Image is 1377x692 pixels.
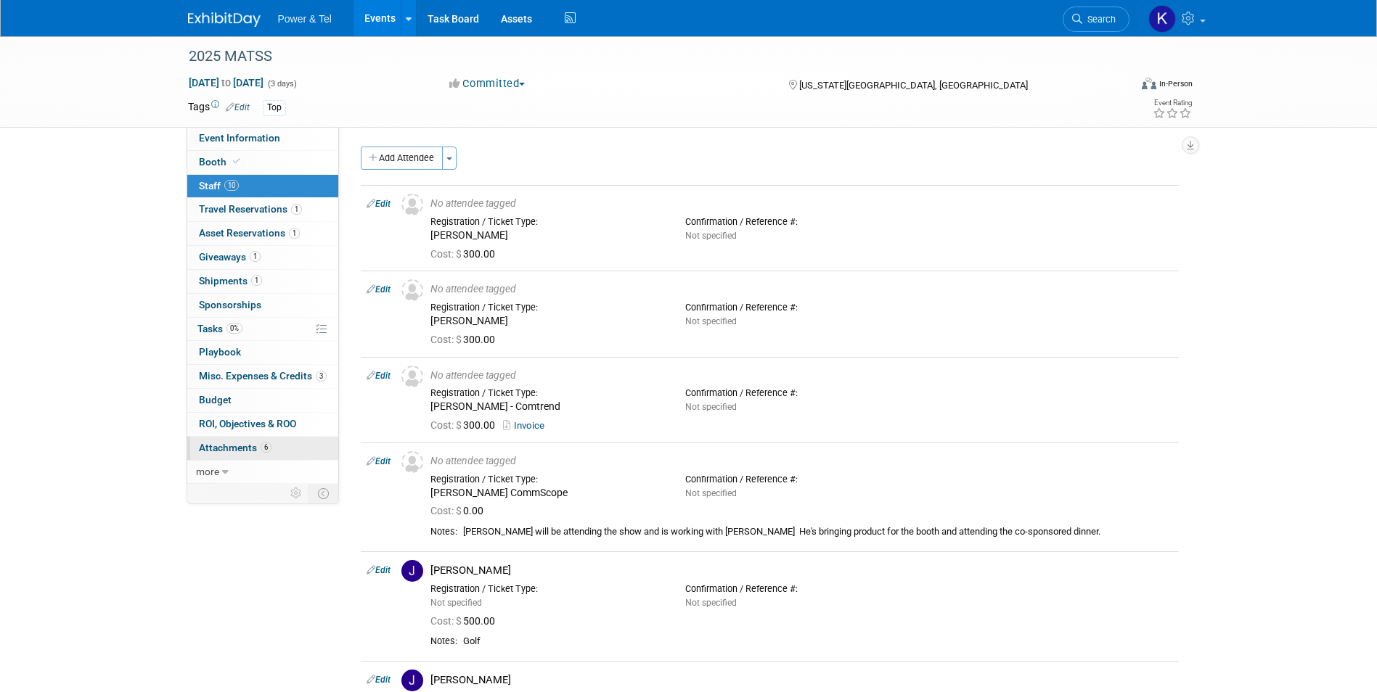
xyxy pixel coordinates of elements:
[430,283,1173,296] div: No attendee tagged
[199,442,271,453] span: Attachments
[199,275,262,287] span: Shipments
[289,228,300,239] span: 1
[444,76,531,91] button: Committed
[199,299,261,310] span: Sponsorships
[187,365,338,388] a: Misc. Expenses & Credits3
[187,294,338,317] a: Sponsorships
[401,366,423,387] img: Unassigned-User-Icon.png
[430,564,1173,577] div: [PERSON_NAME]
[430,487,663,500] div: [PERSON_NAME] CommScope
[187,151,338,174] a: Booth
[188,12,261,27] img: ExhibitDay
[367,565,391,575] a: Edit
[233,157,240,165] i: Booth reservation complete
[1063,7,1129,32] a: Search
[367,456,391,466] a: Edit
[367,284,391,294] a: Edit
[199,370,327,382] span: Misc. Expenses & Credits
[199,346,241,358] span: Playbook
[187,389,338,412] a: Budget
[197,323,242,334] span: Tasks
[261,442,271,453] span: 6
[401,670,423,691] img: J.jpg
[430,387,663,399] div: Registration / Ticket Type:
[199,227,300,239] span: Asset Reservations
[685,316,737,326] span: Not specified
[430,474,663,485] div: Registration / Ticket Type:
[187,198,338,221] a: Travel Reservations1
[430,229,663,242] div: [PERSON_NAME]
[430,248,463,260] span: Cost: $
[799,80,1028,91] span: [US_STATE][GEOGRAPHIC_DATA], [GEOGRAPHIC_DATA]
[430,615,501,627] span: 500.00
[188,99,250,116] td: Tags
[430,526,457,537] div: Notes:
[226,323,242,334] span: 0%
[685,402,737,412] span: Not specified
[187,318,338,341] a: Tasks0%
[401,279,423,301] img: Unassigned-User-Icon.png
[430,455,1173,468] div: No attendee tagged
[278,13,332,25] span: Power & Tel
[430,505,463,516] span: Cost: $
[188,76,264,89] span: [DATE] [DATE]
[199,251,261,263] span: Giveaways
[199,180,239,191] span: Staff
[199,203,302,215] span: Travel Reservations
[430,598,482,608] span: Not specified
[367,371,391,381] a: Edit
[685,387,918,399] div: Confirmation / Reference #:
[187,437,338,460] a: Attachments6
[226,102,250,112] a: Edit
[224,180,239,191] span: 10
[187,246,338,269] a: Giveaways1
[1148,5,1176,33] img: Kelley Hood
[187,127,338,150] a: Event Information
[401,194,423,215] img: Unassigned-User-Icon.png
[503,420,550,431] a: Invoice
[430,583,663,595] div: Registration / Ticket Type:
[430,315,663,328] div: [PERSON_NAME]
[187,270,338,293] a: Shipments1
[401,560,423,582] img: J.jpg
[685,302,918,313] div: Confirmation / Reference #:
[463,526,1173,538] div: [PERSON_NAME] will be attending the show and is working with [PERSON_NAME] He's bringing product ...
[463,635,1173,648] div: Golf
[219,77,233,88] span: to
[430,419,463,431] span: Cost: $
[685,598,737,608] span: Not specified
[430,334,463,345] span: Cost: $
[1142,78,1156,89] img: Format-Inperson.png
[1082,14,1116,25] span: Search
[430,334,501,345] span: 300.00
[199,418,296,429] span: ROI, Objectives & ROO
[199,394,232,405] span: Budget
[263,100,286,115] div: Top
[430,673,1173,687] div: [PERSON_NAME]
[284,484,309,503] td: Personalize Event Tab Strip
[187,341,338,364] a: Playbook
[685,231,737,241] span: Not specified
[187,175,338,198] a: Staff10
[430,248,501,260] span: 300.00
[187,413,338,436] a: ROI, Objectives & ROO
[430,615,463,627] span: Cost: $
[430,197,1173,210] div: No attendee tagged
[430,505,489,516] span: 0.00
[1044,75,1193,97] div: Event Format
[187,461,338,484] a: more
[430,216,663,228] div: Registration / Ticket Type:
[199,156,243,168] span: Booth
[401,451,423,473] img: Unassigned-User-Icon.png
[250,251,261,262] span: 1
[430,419,501,431] span: 300.00
[685,583,918,595] div: Confirmation / Reference #:
[199,132,280,144] span: Event Information
[430,400,663,413] div: [PERSON_NAME] - Comtrend
[187,222,338,245] a: Asset Reservations1
[367,199,391,209] a: Edit
[1153,99,1192,107] div: Event Rating
[309,484,338,503] td: Toggle Event Tabs
[266,79,297,88] span: (3 days)
[196,466,219,477] span: more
